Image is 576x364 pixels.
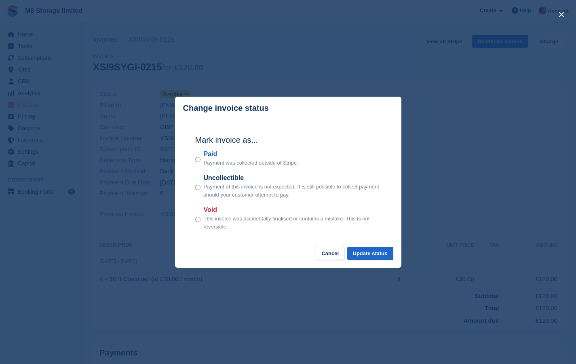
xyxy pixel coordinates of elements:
p: Payment was collected outside of Stripe. [204,159,298,167]
button: close [555,8,568,21]
p: Change invoice status [183,104,269,113]
p: Payment of this invoice is not expected. It is still possible to collect payment should your cust... [204,183,381,199]
label: Void [204,205,381,215]
h2: Mark invoice as... [195,134,381,146]
button: Cancel [316,247,344,260]
p: This invoice was accidentally finalised or contains a mistake. This is not reversible. [204,215,381,231]
label: Paid [204,149,298,159]
label: Uncollectible [204,173,381,183]
button: Update status [347,247,393,260]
